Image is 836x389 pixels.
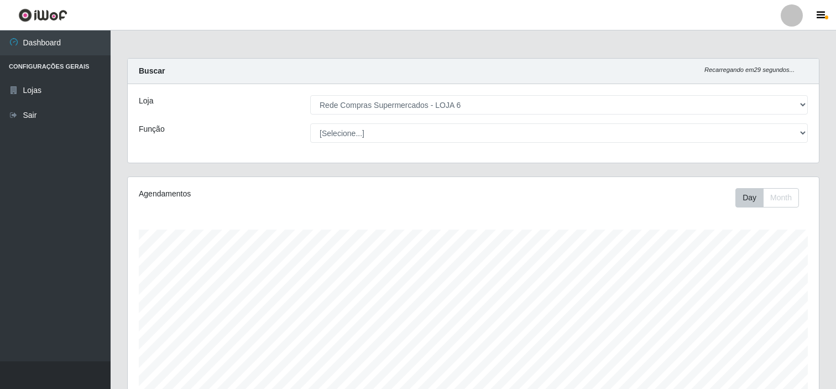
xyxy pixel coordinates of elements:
button: Day [735,188,764,208]
i: Recarregando em 29 segundos... [704,66,795,73]
div: First group [735,188,799,208]
label: Função [139,123,165,135]
button: Month [763,188,799,208]
strong: Buscar [139,66,165,75]
div: Agendamentos [139,188,408,200]
div: Toolbar with button groups [735,188,808,208]
img: CoreUI Logo [18,8,67,22]
label: Loja [139,95,153,107]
